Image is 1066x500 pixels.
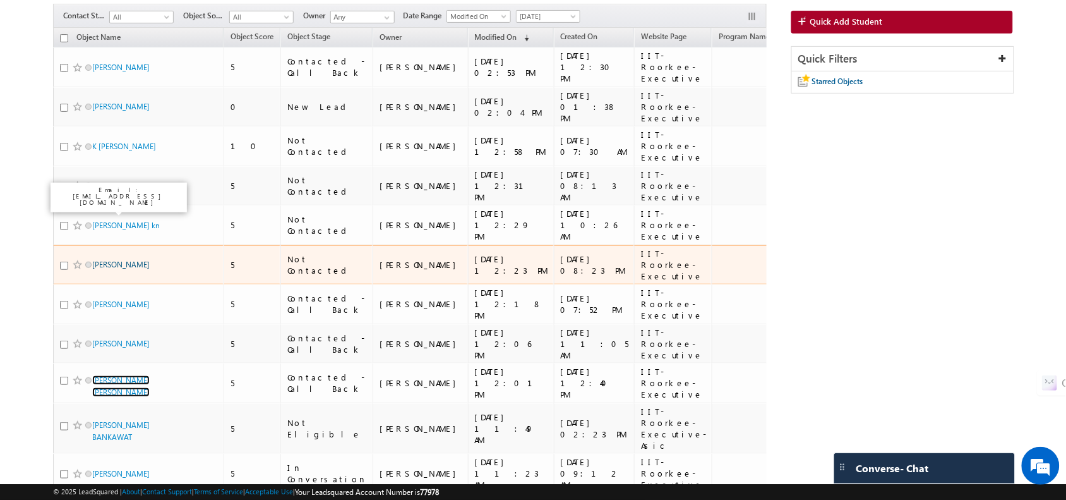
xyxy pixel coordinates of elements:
[712,30,776,46] a: Program Name
[561,169,629,203] div: [DATE] 08:13 AM
[287,332,367,355] div: Contacted - Call Back
[517,11,577,22] span: [DATE]
[229,11,294,23] a: All
[70,30,127,47] a: Object Name
[561,208,629,242] div: [DATE] 10:26 AM
[172,389,229,406] em: Start Chat
[516,10,580,23] a: [DATE]
[380,61,462,73] div: [PERSON_NAME]
[561,417,629,440] div: [DATE] 02:23 PM
[303,10,330,21] span: Owner
[53,486,439,498] span: © 2025 LeadSquared | | | | |
[380,32,402,42] span: Owner
[60,34,68,42] input: Check all records
[231,298,275,310] div: 5
[561,135,629,157] div: [DATE] 07:30 AM
[561,456,629,491] div: [DATE] 09:12 AM
[641,366,706,400] div: IIT-Roorkee-Executive
[92,260,150,269] a: [PERSON_NAME]
[561,32,598,41] span: Created On
[475,135,548,157] div: [DATE] 12:58 PM
[92,469,150,479] a: [PERSON_NAME]
[475,169,548,203] div: [DATE] 12:31 PM
[561,327,629,361] div: [DATE] 11:05 AM
[295,487,439,497] span: Your Leadsquared Account Number is
[561,293,629,315] div: [DATE] 07:52 PM
[475,327,548,361] div: [DATE] 12:06 PM
[287,101,367,113] div: New Lead
[194,487,243,496] a: Terms of Service
[287,293,367,315] div: Contacted - Call Back
[287,214,367,236] div: Not Contacted
[641,406,706,451] div: IIT-Roorkee-Executive-Asic
[231,468,275,479] div: 5
[92,63,150,72] a: [PERSON_NAME]
[231,377,275,389] div: 5
[66,66,212,83] div: Chat with us now
[446,10,511,23] a: Modified On
[231,140,275,152] div: 10
[554,30,604,46] a: Created On
[122,487,140,496] a: About
[475,287,548,321] div: [DATE] 12:18 PM
[231,338,275,350] div: 5
[810,16,883,27] span: Quick Add Student
[281,30,337,46] a: Object Stage
[475,32,517,42] span: Modified On
[380,101,462,113] div: [PERSON_NAME]
[641,50,706,84] div: IIT-Roorkee-Executive
[380,298,462,310] div: [PERSON_NAME]
[475,208,548,242] div: [DATE] 12:29 PM
[56,186,182,205] p: Email: [EMAIL_ADDRESS][DOMAIN_NAME]
[92,300,150,309] a: [PERSON_NAME]
[92,420,150,442] a: [PERSON_NAME] BANKAWAT
[231,219,275,231] div: 5
[183,10,229,21] span: Object Source
[92,102,150,111] a: [PERSON_NAME]
[380,180,462,192] div: [PERSON_NAME]
[16,117,231,379] textarea: Type your message and hit 'Enter'
[812,76,863,86] span: Starred Objects
[475,253,548,276] div: [DATE] 12:23 PM
[561,253,629,276] div: [DATE] 08:23 PM
[420,487,439,497] span: 77978
[641,327,706,361] div: IIT-Roorkee-Executive
[561,366,629,400] div: [DATE] 12:40 PM
[231,180,275,192] div: 5
[475,95,548,118] div: [DATE] 02:04 PM
[635,30,693,46] a: Website Page
[641,248,706,282] div: IIT-Roorkee-Executive
[287,417,367,440] div: Not Eligible
[207,6,237,37] div: Minimize live chat window
[641,208,706,242] div: IIT-Roorkee-Executive
[330,11,395,23] input: Type to Search
[142,487,192,496] a: Contact Support
[475,56,548,78] div: [DATE] 02:53 PM
[231,101,275,113] div: 0
[561,90,629,124] div: [DATE] 01:38 PM
[110,11,170,23] span: All
[231,423,275,434] div: 5
[561,50,629,84] div: [DATE] 12:30 PM
[287,135,367,157] div: Not Contacted
[641,287,706,321] div: IIT-Roorkee-Executive
[475,456,548,491] div: [DATE] 11:23 AM
[380,468,462,479] div: [PERSON_NAME]
[475,366,548,400] div: [DATE] 12:01 PM
[231,61,275,73] div: 5
[469,30,536,46] a: Modified On (sorted descending)
[641,129,706,163] div: IIT-Roorkee-Executive
[641,456,706,491] div: IIT-Roorkee-Executive
[231,259,275,271] div: 5
[380,140,462,152] div: [PERSON_NAME]
[641,90,706,124] div: IIT-Roorkee-Executive
[287,462,367,485] div: In Conversation
[92,375,150,397] a: [PERSON_NAME] [PERSON_NAME]
[837,462,847,472] img: carter-drag
[380,377,462,389] div: [PERSON_NAME]
[380,338,462,350] div: [PERSON_NAME]
[245,487,293,496] a: Acceptable Use
[92,339,150,348] a: [PERSON_NAME]
[92,221,160,230] a: [PERSON_NAME] kn
[380,219,462,231] div: [PERSON_NAME]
